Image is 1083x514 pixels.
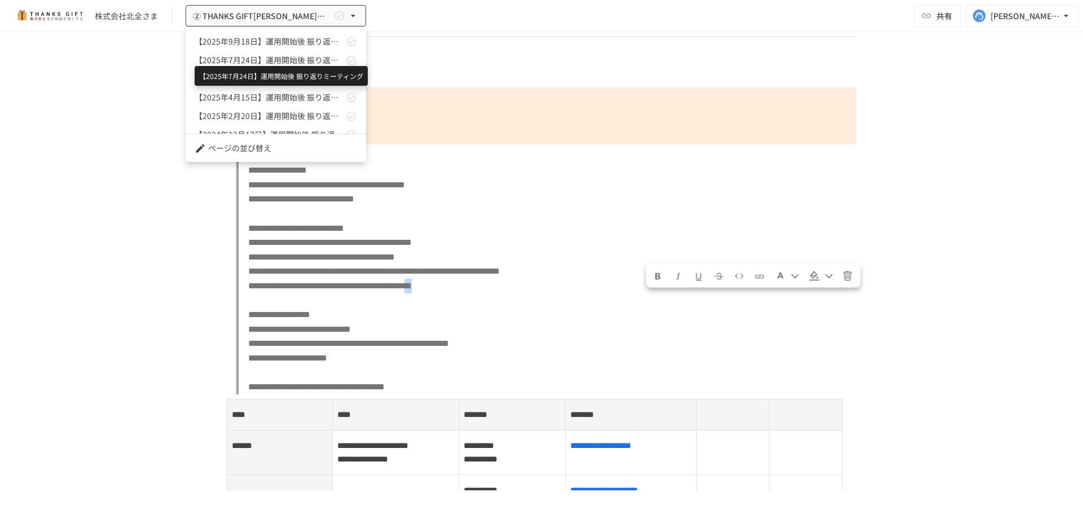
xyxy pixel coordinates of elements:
[195,73,344,85] span: 【2025年6月12日】運用開始後 振り返りミーティング
[195,36,344,47] span: 【2025年9月18日】運用開始後 振り返りミーティング
[195,110,344,122] span: 【2025年2月20日】運用開始後 振り返りミーティング
[186,139,366,157] li: ページの並び替え
[195,129,344,140] span: 【2024年12月17日】運用開始後 振り返りミーティング
[195,54,344,66] span: 【2025年7月24日】運用開始後 振り返りミーティング
[195,91,344,103] span: 【2025年4月15日】運用開始後 振り返りミーティング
